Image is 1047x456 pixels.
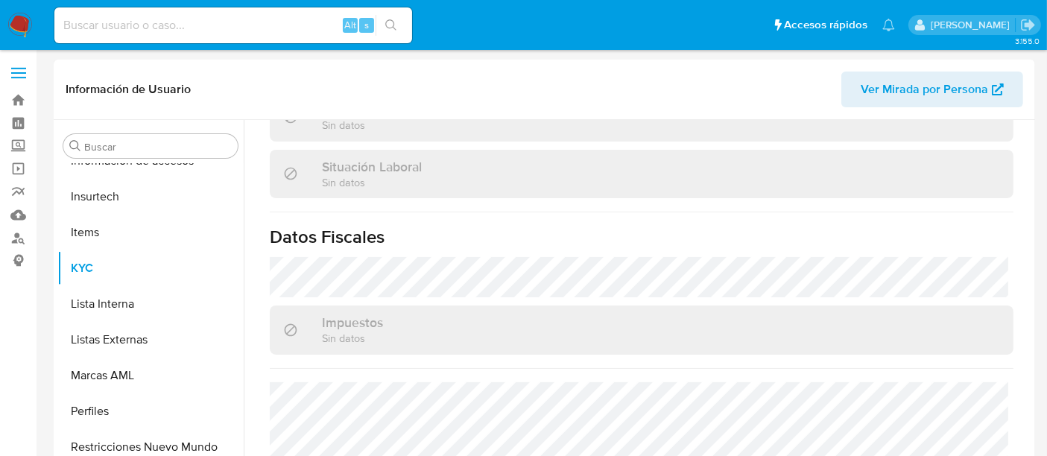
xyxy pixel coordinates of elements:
[270,226,1013,248] h1: Datos Fiscales
[364,18,369,32] span: s
[57,358,244,393] button: Marcas AML
[376,15,406,36] button: search-icon
[57,393,244,429] button: Perfiles
[57,250,244,286] button: KYC
[322,118,377,132] p: Sin datos
[69,140,81,152] button: Buscar
[344,18,356,32] span: Alt
[57,286,244,322] button: Lista Interna
[784,17,867,33] span: Accesos rápidos
[270,305,1013,354] div: ImpuestosSin datos
[841,72,1023,107] button: Ver Mirada por Persona
[1020,17,1036,33] a: Salir
[931,18,1015,32] p: aline.magdaleno@mercadolibre.com
[57,215,244,250] button: Items
[322,331,383,345] p: Sin datos
[861,72,988,107] span: Ver Mirada por Persona
[322,159,422,175] h3: Situación Laboral
[882,19,895,31] a: Notificaciones
[54,16,412,35] input: Buscar usuario o caso...
[57,179,244,215] button: Insurtech
[57,322,244,358] button: Listas Externas
[270,150,1013,198] div: Situación LaboralSin datos
[84,140,232,153] input: Buscar
[322,314,383,331] h3: Impuestos
[322,175,422,189] p: Sin datos
[66,82,191,97] h1: Información de Usuario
